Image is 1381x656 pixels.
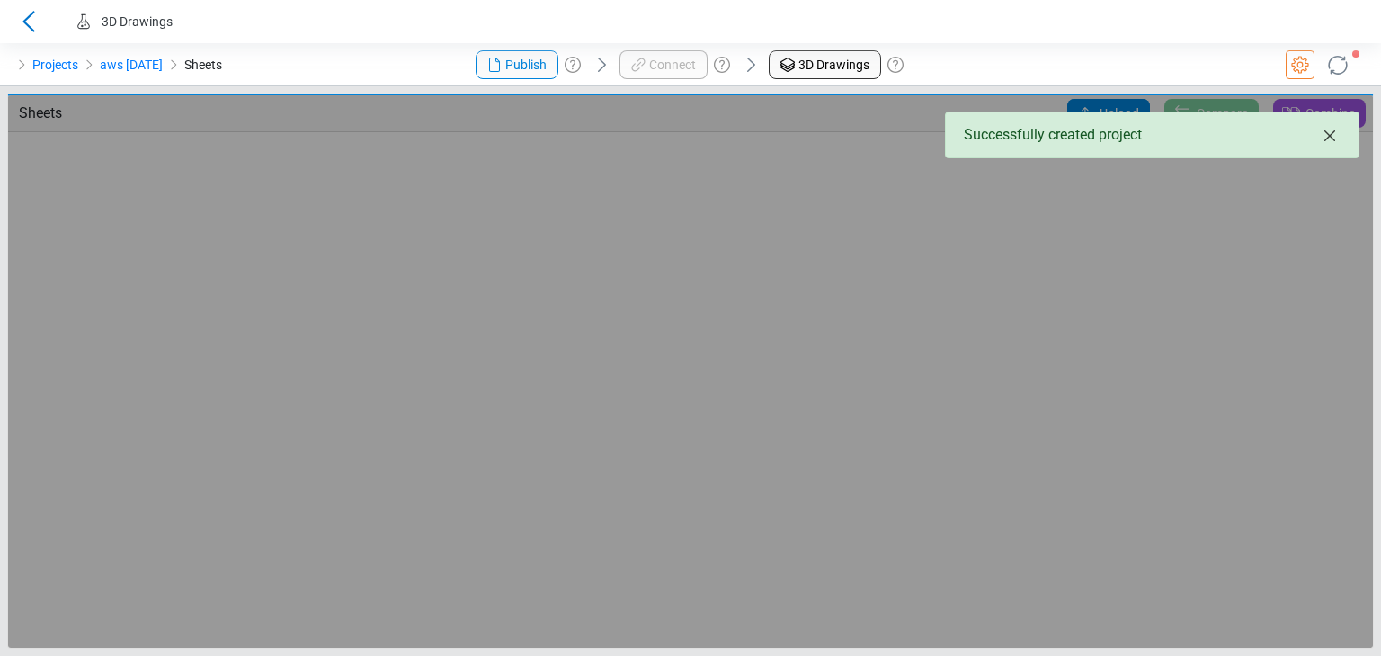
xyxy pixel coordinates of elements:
[102,14,173,29] span: 3D Drawings
[184,54,222,76] span: Sheets
[100,54,163,76] a: aws [DATE]
[964,124,1142,146] span: Successfully created project
[1312,123,1341,147] button: Close
[798,56,869,75] span: 3D Drawings
[32,54,78,76] a: Projects
[769,50,881,79] a: 3D Drawings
